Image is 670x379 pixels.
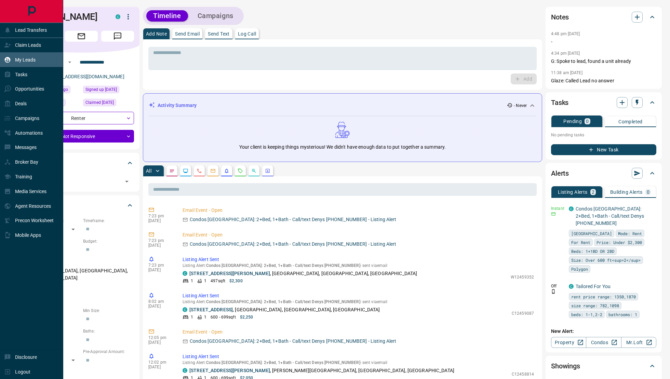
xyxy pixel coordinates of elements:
[146,10,188,22] button: Timeline
[146,31,167,36] p: Add Note
[569,284,574,289] div: condos.ca
[189,306,380,313] p: , [GEOGRAPHIC_DATA], [GEOGRAPHIC_DATA], [GEOGRAPHIC_DATA]
[586,337,621,348] a: Condos
[206,263,360,268] span: Condos [GEOGRAPHIC_DATA]: 2+Bed, 1+Bath - Call/text Denys [PHONE_NUMBER]
[621,337,656,348] a: Mr.Loft
[211,314,236,320] p: 600 - 699 sqft
[29,369,134,375] p: Credit Score:
[240,314,253,320] p: $2,250
[183,271,187,276] div: condos.ca
[571,266,588,272] span: Polygon
[29,112,134,124] div: Renter
[551,9,656,25] div: Notes
[66,58,74,66] button: Open
[551,358,656,374] div: Showings
[576,284,611,289] a: Tailored For You
[571,239,590,246] span: For Rent
[551,337,586,348] a: Property
[183,168,188,174] svg: Lead Browsing Activity
[597,239,642,246] span: Price: Under $2,300
[116,14,120,19] div: condos.ca
[149,99,536,112] div: Activity Summary- Never
[211,278,225,284] p: 497 sqft
[571,302,619,309] span: size range: 782,1098
[569,206,574,211] div: condos.ca
[551,38,656,45] p: -
[189,271,270,276] a: [STREET_ADDRESS][PERSON_NAME]
[190,216,397,223] p: Condos [GEOGRAPHIC_DATA]: 2+Bed, 1+Bath - Call/text Denys [PHONE_NUMBER] - Listing Alert
[551,212,556,216] svg: Email
[85,86,117,93] span: Signed up [DATE]
[148,218,172,223] p: [DATE]
[204,278,206,284] p: 1
[551,70,582,75] p: 11:38 am [DATE]
[183,368,187,373] div: condos.ca
[158,102,197,109] p: Activity Summary
[29,287,134,293] p: Motivation:
[29,265,134,284] p: [GEOGRAPHIC_DATA], [GEOGRAPHIC_DATA], [GEOGRAPHIC_DATA]
[183,207,534,214] p: Email Event - Open
[183,231,534,239] p: Email Event - Open
[210,168,216,174] svg: Emails
[83,86,134,95] div: Tue Mar 21 2023
[65,31,98,42] span: Email
[551,144,656,155] button: New Task
[190,338,397,345] p: Condos [GEOGRAPHIC_DATA]: 2+Bed, 1+Bath - Call/text Denys [PHONE_NUMBER] - Listing Alert
[571,311,602,318] span: beds: 1-1,2-2
[229,278,243,284] p: $2,300
[183,360,534,365] p: Listing Alert : - sent via email
[189,368,270,373] a: [STREET_ADDRESS][PERSON_NAME]
[83,238,134,244] p: Budget:
[29,197,134,214] div: Criteria
[191,10,240,22] button: Campaigns
[148,304,172,309] p: [DATE]
[190,241,397,248] p: Condos [GEOGRAPHIC_DATA]: 2+Bed, 1+Bath - Call/text Denys [PHONE_NUMBER] - Listing Alert
[265,168,270,174] svg: Agent Actions
[183,263,534,268] p: Listing Alert : - sent via email
[148,214,172,218] p: 7:23 pm
[551,289,556,294] svg: Push Notification Only
[206,299,360,304] span: Condos [GEOGRAPHIC_DATA]: 2+Bed, 1+Bath - Call/text Denys [PHONE_NUMBER]
[571,293,636,300] span: rent price range: 1350,1870
[191,278,193,284] p: 1
[183,353,534,360] p: Listing Alert Sent
[238,31,256,36] p: Log Call
[608,311,637,318] span: bathrooms: 1
[148,268,172,272] p: [DATE]
[618,230,642,237] span: Mode: Rent
[206,360,360,365] span: Condos [GEOGRAPHIC_DATA]: 2+Bed, 1+Bath - Call/text Denys [PHONE_NUMBER]
[563,119,582,124] p: Pending
[551,12,569,23] h2: Notes
[551,58,656,65] p: G: Spoke to lead, found a unit already
[551,51,580,56] p: 4:34 pm [DATE]
[148,340,172,345] p: [DATE]
[29,130,134,143] div: Not Responsive
[183,292,534,299] p: Listing Alert Sent
[647,190,649,194] p: 0
[610,190,643,194] p: Building Alerts
[29,155,134,171] div: Tags
[148,365,172,369] p: [DATE]
[189,270,417,277] p: , [GEOGRAPHIC_DATA], [GEOGRAPHIC_DATA], [GEOGRAPHIC_DATA]
[551,361,580,371] h2: Showings
[551,328,656,335] p: New Alert:
[148,238,172,243] p: 7:23 pm
[146,168,151,173] p: All
[586,119,589,124] p: 0
[183,299,534,304] p: Listing Alert : - sent via email
[571,248,614,255] span: Beds: 1+1BD OR 2BD
[148,299,172,304] p: 8:02 am
[191,314,193,320] p: 1
[101,31,134,42] span: Message
[29,11,105,22] h1: [PERSON_NAME]
[83,218,134,224] p: Timeframe:
[224,168,229,174] svg: Listing Alerts
[83,99,134,108] div: Thu Oct 09 2025
[251,168,257,174] svg: Opportunities
[551,205,565,212] p: Instant
[204,314,206,320] p: 1
[83,328,134,334] p: Baths:
[618,119,643,124] p: Completed
[551,31,580,36] p: 4:48 pm [DATE]
[122,177,132,186] button: Open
